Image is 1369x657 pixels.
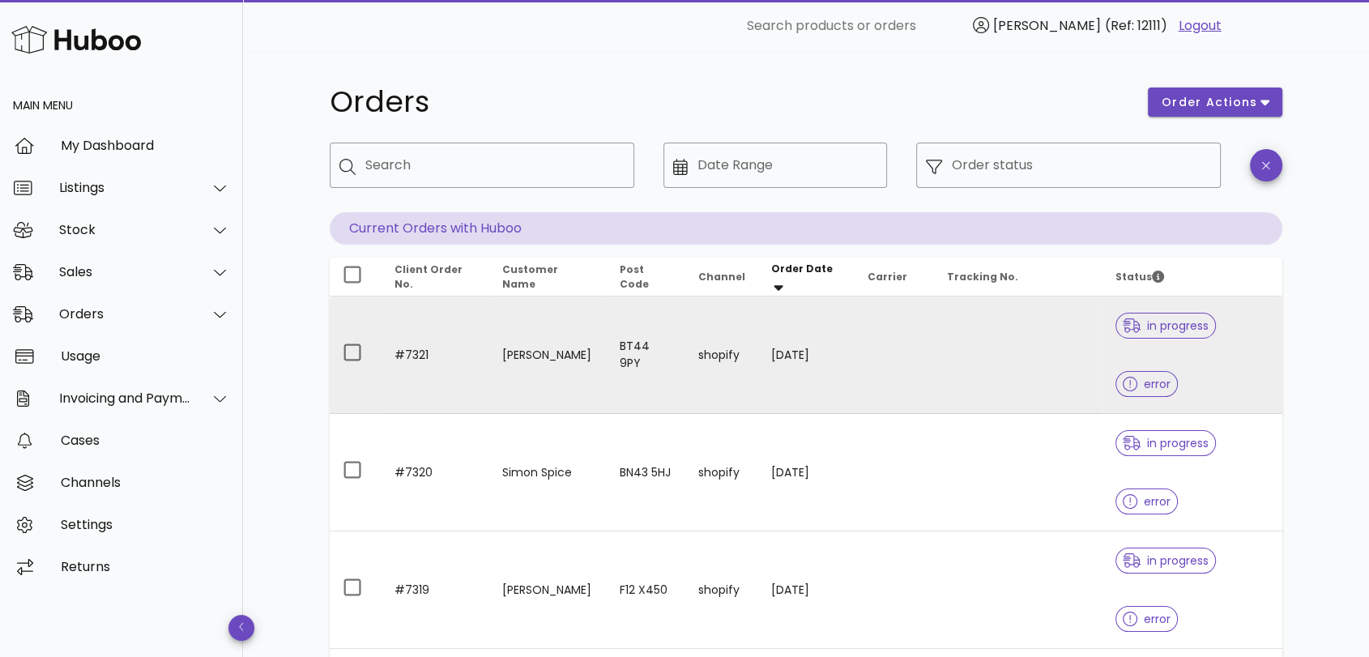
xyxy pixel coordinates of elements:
[685,531,758,649] td: shopify
[1123,437,1209,449] span: in progress
[1123,613,1171,625] span: error
[489,258,607,297] th: Customer Name
[61,433,230,448] div: Cases
[1115,270,1164,284] span: Status
[620,262,649,291] span: Post Code
[607,531,685,649] td: F12 X450
[489,531,607,649] td: [PERSON_NAME]
[382,258,489,297] th: Client Order No.
[1123,320,1209,331] span: in progress
[59,222,191,237] div: Stock
[11,22,141,57] img: Huboo Logo
[394,262,463,291] span: Client Order No.
[685,414,758,531] td: shopify
[330,212,1282,245] p: Current Orders with Huboo
[59,264,191,279] div: Sales
[382,297,489,414] td: #7321
[607,414,685,531] td: BN43 5HJ
[489,414,607,531] td: Simon Spice
[1123,496,1171,507] span: error
[758,258,855,297] th: Order Date: Sorted descending. Activate to remove sorting.
[1179,16,1222,36] a: Logout
[1105,16,1167,35] span: (Ref: 12111)
[382,414,489,531] td: #7320
[489,297,607,414] td: [PERSON_NAME]
[855,258,934,297] th: Carrier
[685,258,758,297] th: Channel
[934,258,1102,297] th: Tracking No.
[59,390,191,406] div: Invoicing and Payments
[1102,258,1282,297] th: Status
[502,262,558,291] span: Customer Name
[1123,378,1171,390] span: error
[61,475,230,490] div: Channels
[1123,555,1209,566] span: in progress
[607,297,685,414] td: BT44 9PY
[330,87,1128,117] h1: Orders
[61,517,230,532] div: Settings
[61,138,230,153] div: My Dashboard
[382,531,489,649] td: #7319
[698,270,745,284] span: Channel
[607,258,685,297] th: Post Code
[947,270,1018,284] span: Tracking No.
[758,531,855,649] td: [DATE]
[1161,94,1258,111] span: order actions
[758,414,855,531] td: [DATE]
[758,297,855,414] td: [DATE]
[61,348,230,364] div: Usage
[771,262,833,275] span: Order Date
[61,559,230,574] div: Returns
[59,306,191,322] div: Orders
[59,180,191,195] div: Listings
[868,270,907,284] span: Carrier
[993,16,1101,35] span: [PERSON_NAME]
[1148,87,1282,117] button: order actions
[685,297,758,414] td: shopify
